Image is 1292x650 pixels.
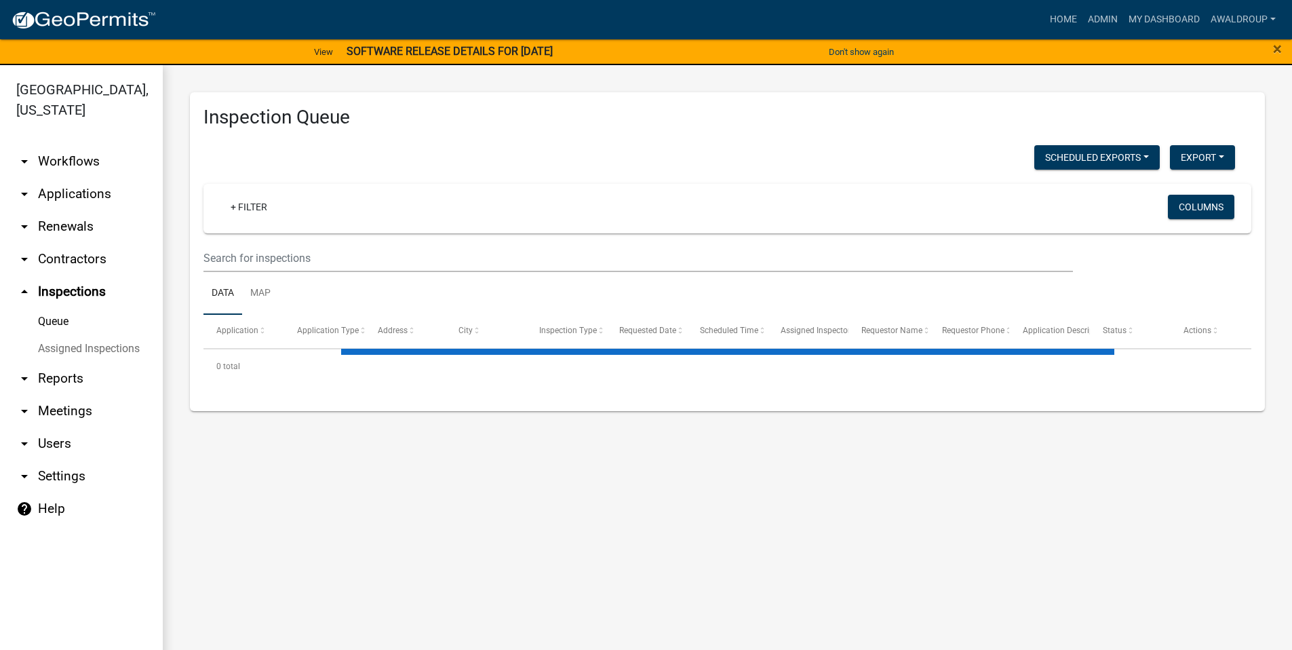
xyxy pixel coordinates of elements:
[16,186,33,202] i: arrow_drop_down
[687,315,768,347] datatable-header-cell: Scheduled Time
[16,370,33,387] i: arrow_drop_down
[768,315,848,347] datatable-header-cell: Assigned Inspector
[203,244,1073,272] input: Search for inspections
[526,315,606,347] datatable-header-cell: Inspection Type
[700,326,758,335] span: Scheduled Time
[1205,7,1281,33] a: awaldroup
[347,45,553,58] strong: SOFTWARE RELEASE DETAILS FOR [DATE]
[220,195,278,219] a: + Filter
[1273,41,1282,57] button: Close
[1034,145,1160,170] button: Scheduled Exports
[861,326,922,335] span: Requestor Name
[446,315,526,347] datatable-header-cell: City
[823,41,899,63] button: Don't show again
[1168,195,1234,219] button: Columns
[1023,326,1108,335] span: Application Description
[1273,39,1282,58] span: ×
[203,272,242,316] a: Data
[848,315,929,347] datatable-header-cell: Requestor Name
[203,349,1251,383] div: 0 total
[16,153,33,170] i: arrow_drop_down
[203,106,1251,129] h3: Inspection Queue
[16,403,33,419] i: arrow_drop_down
[1044,7,1082,33] a: Home
[1123,7,1205,33] a: My Dashboard
[16,436,33,452] i: arrow_drop_down
[1170,145,1235,170] button: Export
[1183,326,1211,335] span: Actions
[1082,7,1123,33] a: Admin
[216,326,258,335] span: Application
[1009,315,1090,347] datatable-header-cell: Application Description
[1171,315,1251,347] datatable-header-cell: Actions
[16,218,33,235] i: arrow_drop_down
[284,315,365,347] datatable-header-cell: Application Type
[378,326,408,335] span: Address
[297,326,359,335] span: Application Type
[16,501,33,517] i: help
[365,315,446,347] datatable-header-cell: Address
[929,315,1010,347] datatable-header-cell: Requestor Phone
[203,315,284,347] datatable-header-cell: Application
[16,284,33,300] i: arrow_drop_up
[619,326,676,335] span: Requested Date
[16,468,33,484] i: arrow_drop_down
[458,326,473,335] span: City
[242,272,279,316] a: Map
[606,315,687,347] datatable-header-cell: Requested Date
[1103,326,1127,335] span: Status
[16,251,33,267] i: arrow_drop_down
[539,326,597,335] span: Inspection Type
[942,326,1004,335] span: Requestor Phone
[1090,315,1171,347] datatable-header-cell: Status
[309,41,338,63] a: View
[781,326,850,335] span: Assigned Inspector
